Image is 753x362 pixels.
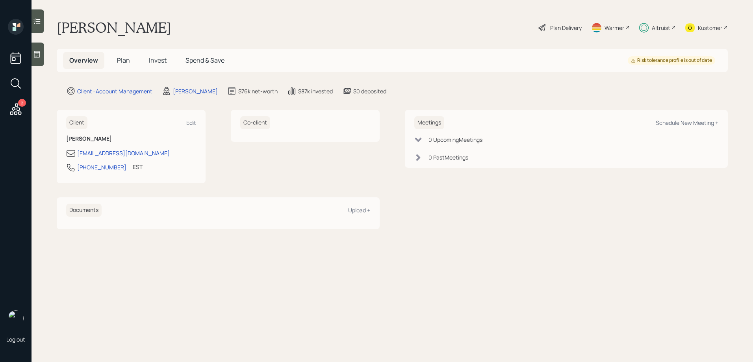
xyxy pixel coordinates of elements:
[185,56,224,65] span: Spend & Save
[66,116,87,129] h6: Client
[77,163,126,171] div: [PHONE_NUMBER]
[238,87,278,95] div: $76k net-worth
[652,24,670,32] div: Altruist
[77,149,170,157] div: [EMAIL_ADDRESS][DOMAIN_NAME]
[77,87,152,95] div: Client · Account Management
[66,136,196,142] h6: [PERSON_NAME]
[66,204,102,217] h6: Documents
[186,119,196,126] div: Edit
[173,87,218,95] div: [PERSON_NAME]
[605,24,624,32] div: Warmer
[550,24,582,32] div: Plan Delivery
[6,336,25,343] div: Log out
[69,56,98,65] span: Overview
[348,206,370,214] div: Upload +
[631,57,712,64] div: Risk tolerance profile is out of date
[18,99,26,107] div: 2
[428,136,482,144] div: 0 Upcoming Meeting s
[8,310,24,326] img: sami-boghos-headshot.png
[298,87,333,95] div: $87k invested
[414,116,444,129] h6: Meetings
[133,163,143,171] div: EST
[428,153,468,162] div: 0 Past Meeting s
[656,119,718,126] div: Schedule New Meeting +
[117,56,130,65] span: Plan
[240,116,270,129] h6: Co-client
[698,24,722,32] div: Kustomer
[149,56,167,65] span: Invest
[57,19,171,36] h1: [PERSON_NAME]
[353,87,386,95] div: $0 deposited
